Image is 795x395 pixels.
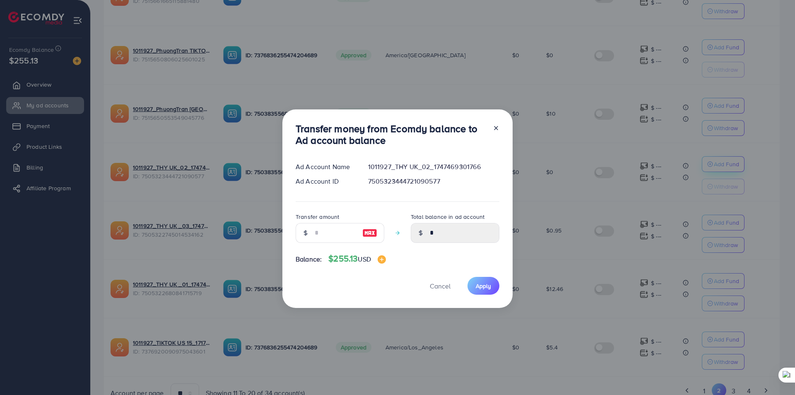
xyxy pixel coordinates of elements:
span: Balance: [296,254,322,264]
iframe: Chat [760,358,789,389]
button: Cancel [419,277,461,295]
img: image [362,228,377,238]
div: 1011927_THY UK_02_1747469301766 [361,162,506,172]
span: Cancel [430,281,450,291]
span: USD [358,254,371,264]
div: Ad Account ID [289,177,361,186]
label: Transfer amount [296,213,339,221]
div: Ad Account Name [289,162,361,172]
div: 7505323444721090577 [361,177,506,186]
span: Apply [476,282,491,290]
img: image [378,255,386,264]
h3: Transfer money from Ecomdy balance to Ad account balance [296,123,486,147]
h4: $255.13 [328,254,386,264]
label: Total balance in ad account [411,213,484,221]
button: Apply [467,277,499,295]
